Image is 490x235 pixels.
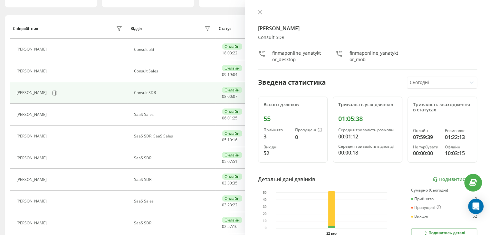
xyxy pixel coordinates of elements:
[222,50,226,56] span: 18
[295,133,322,141] div: 0
[219,26,231,31] div: Статус
[264,133,290,140] div: 3
[338,133,397,140] div: 00:01:12
[233,224,237,229] span: 16
[258,78,326,87] div: Зведена статистика
[222,202,226,208] span: 03
[227,180,232,186] span: 30
[413,149,440,157] div: 00:00:00
[473,214,477,219] div: 52
[272,50,322,63] div: finmaponline_yanatyktor_desktop
[134,69,212,73] div: Consult Sales
[134,134,212,138] div: SaaS SDR, SaaS Sales
[413,145,440,149] div: Не турбувати
[445,128,472,133] div: Розмовляє
[475,197,477,201] div: 3
[413,102,472,113] div: Тривалість знаходження в статусах
[222,224,237,229] div: : :
[134,47,212,52] div: Consult old
[413,128,440,133] div: Онлайн
[222,180,226,186] span: 03
[411,188,477,193] div: Сумарно (Сьогодні)
[222,159,226,164] span: 05
[338,149,397,156] div: 00:00:18
[227,72,232,77] span: 19
[222,174,242,180] div: Онлайн
[227,202,232,208] span: 23
[445,149,472,157] div: 10:03:15
[222,181,237,185] div: : :
[222,159,237,164] div: : :
[222,72,226,77] span: 09
[134,156,212,160] div: SaaS SDR
[222,138,237,142] div: : :
[222,65,242,71] div: Онлайн
[130,26,142,31] div: Відділ
[222,43,242,50] div: Онлайн
[264,102,322,108] div: Всього дзвінків
[222,72,237,77] div: : :
[263,219,267,223] text: 10
[134,90,212,95] div: Consult SDR
[13,26,38,31] div: Співробітник
[222,152,242,158] div: Онлайн
[233,202,237,208] span: 22
[222,224,226,229] span: 02
[263,205,267,209] text: 30
[411,205,441,210] div: Пропущені
[134,177,212,182] div: SaaS SDR
[338,128,397,132] div: Середня тривалість розмови
[233,137,237,143] span: 16
[222,195,242,202] div: Онлайн
[222,203,237,207] div: : :
[16,90,48,95] div: [PERSON_NAME]
[258,175,315,183] div: Детальні дані дзвінків
[222,87,242,93] div: Онлайн
[222,51,237,55] div: : :
[16,134,48,138] div: [PERSON_NAME]
[227,115,232,121] span: 01
[222,94,237,99] div: : :
[227,137,232,143] span: 19
[233,50,237,56] span: 22
[222,217,242,223] div: Онлайн
[16,69,48,73] div: [PERSON_NAME]
[445,133,472,141] div: 01:22:13
[468,199,484,214] div: Open Intercom Messenger
[413,133,440,141] div: 07:59:39
[222,116,237,120] div: : :
[445,145,472,149] div: Офлайн
[338,115,397,123] div: 01:05:38
[264,149,290,157] div: 52
[264,115,322,123] div: 55
[233,159,237,164] span: 51
[134,112,212,117] div: SaaS Sales
[227,224,232,229] span: 57
[258,24,477,32] h4: [PERSON_NAME]
[263,191,267,194] text: 50
[263,198,267,202] text: 40
[264,128,290,132] div: Прийнято
[16,199,48,203] div: [PERSON_NAME]
[233,180,237,186] span: 35
[338,144,397,149] div: Середня тривалість відповіді
[222,137,226,143] span: 05
[411,197,434,201] div: Прийнято
[258,35,477,40] div: Consult SDR
[222,130,242,136] div: Онлайн
[16,156,48,160] div: [PERSON_NAME]
[16,177,48,182] div: [PERSON_NAME]
[233,94,237,99] span: 07
[227,159,232,164] span: 07
[16,47,48,52] div: [PERSON_NAME]
[263,212,267,216] text: 20
[350,50,400,63] div: finmaponline_yanatyktor_mob
[134,221,212,225] div: SaaS SDR
[233,72,237,77] span: 04
[227,94,232,99] span: 00
[227,50,232,56] span: 03
[134,199,212,203] div: SaaS Sales
[16,221,48,225] div: [PERSON_NAME]
[433,177,477,182] a: Подивитись звіт
[411,214,428,219] div: Вихідні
